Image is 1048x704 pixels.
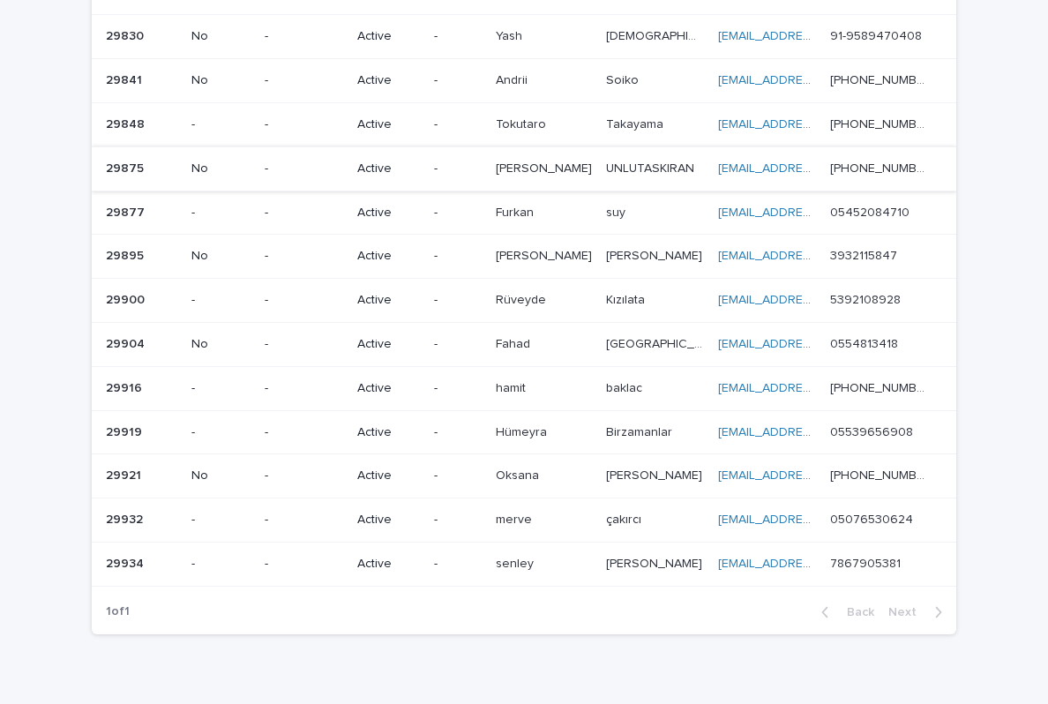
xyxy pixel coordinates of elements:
p: Soiko [606,70,642,88]
p: 29875 [106,158,147,176]
p: 29895 [106,245,147,264]
p: - [434,557,481,572]
p: 05452084710 [830,202,913,221]
a: [EMAIL_ADDRESS][DOMAIN_NAME] [718,382,917,394]
p: - [434,381,481,396]
a: [EMAIL_ADDRESS][DOMAIN_NAME] [718,469,917,482]
p: - [191,293,251,308]
p: - [191,513,251,528]
p: - [434,29,481,44]
p: - [265,161,343,176]
p: [PERSON_NAME] [606,553,706,572]
p: Rüveyde [496,289,550,308]
tr: 2989529895 No-Active-[PERSON_NAME][PERSON_NAME] [PERSON_NAME][PERSON_NAME] [EMAIL_ADDRESS][DOMAIN... [92,235,956,279]
a: [EMAIL_ADDRESS][DOMAIN_NAME] [718,118,917,131]
tr: 2992129921 No-Active-OksanaOksana [PERSON_NAME][PERSON_NAME] [EMAIL_ADDRESS][DOMAIN_NAME] [PHONE_... [92,454,956,498]
p: [PHONE_NUMBER] [830,465,932,483]
p: - [434,73,481,88]
button: Next [881,604,956,620]
p: 29830 [106,26,147,44]
p: Kızılata [606,289,648,308]
p: Hümeyra [496,422,550,440]
p: Oksana [496,465,543,483]
p: 29921 [106,465,145,483]
p: - [434,161,481,176]
p: hamit [496,378,529,396]
p: 29934 [106,553,147,572]
p: [PHONE_NUMBER] [830,70,932,88]
span: Next [888,606,927,618]
p: senley [496,553,537,572]
p: 29900 [106,289,148,308]
p: Active [357,557,420,572]
p: merve [496,509,535,528]
p: 29848 [106,114,148,132]
tr: 2987729877 --Active-FurkanFurkan suysuy [EMAIL_ADDRESS][DOMAIN_NAME] 0545208471005452084710 [92,191,956,235]
a: [EMAIL_ADDRESS][DOMAIN_NAME] [718,558,917,570]
p: 91-9589470408 [830,26,925,44]
p: 3932115847 [830,245,901,264]
p: No [191,468,251,483]
p: [PERSON_NAME] [496,158,595,176]
p: [PERSON_NAME] [606,465,706,483]
tr: 2984829848 --Active-TokutaroTokutaro TakayamaTakayama [EMAIL_ADDRESS][DOMAIN_NAME] [PHONE_NUMBER]... [92,102,956,146]
p: [DEMOGRAPHIC_DATA] [606,26,707,44]
p: Active [357,513,420,528]
p: Active [357,425,420,440]
tr: 2983029830 No-Active-YashYash [DEMOGRAPHIC_DATA][DEMOGRAPHIC_DATA] [EMAIL_ADDRESS] 91-95894704089... [92,15,956,59]
p: Takayama [606,114,667,132]
a: [EMAIL_ADDRESS][DOMAIN_NAME] [718,206,917,219]
p: Active [357,73,420,88]
p: - [265,468,343,483]
p: - [191,557,251,572]
p: Active [357,381,420,396]
p: - [265,293,343,308]
p: 7867905381 [830,553,904,572]
p: - [434,117,481,132]
a: [EMAIL_ADDRESS][DOMAIN_NAME] [718,74,917,86]
p: [PERSON_NAME] [496,245,595,264]
p: - [434,513,481,528]
p: No [191,249,251,264]
p: 29904 [106,333,148,352]
p: No [191,29,251,44]
a: [EMAIL_ADDRESS][DOMAIN_NAME] [718,162,917,175]
p: Active [357,117,420,132]
p: Active [357,293,420,308]
p: [PHONE_NUMBER] [830,378,932,396]
p: - [265,206,343,221]
a: [EMAIL_ADDRESS][DOMAIN_NAME] [718,426,917,438]
p: Active [357,29,420,44]
p: - [434,468,481,483]
tr: 2987529875 No-Active-[PERSON_NAME][PERSON_NAME] UNLUTASKIRANUNLUTASKIRAN [EMAIL_ADDRESS][DOMAIN_N... [92,146,956,191]
p: Fahad [496,333,534,352]
p: 29932 [106,509,146,528]
p: Active [357,337,420,352]
p: - [265,117,343,132]
p: Active [357,161,420,176]
p: - [434,293,481,308]
button: Back [807,604,881,620]
p: - [191,425,251,440]
p: 05539656908 [830,422,917,440]
p: [PHONE_NUMBER] [830,114,932,132]
p: - [265,337,343,352]
p: Tokutaro [496,114,550,132]
a: [EMAIL_ADDRESS] [718,30,822,42]
p: - [434,206,481,221]
tr: 2990429904 No-Active-FahadFahad [GEOGRAPHIC_DATA][GEOGRAPHIC_DATA] [EMAIL_ADDRESS][DOMAIN_NAME] 0... [92,322,956,366]
p: - [191,117,251,132]
p: 29919 [106,422,146,440]
a: [EMAIL_ADDRESS][DOMAIN_NAME] [718,338,917,350]
p: - [265,73,343,88]
span: Back [836,606,874,618]
p: Andrii [496,70,531,88]
p: - [191,206,251,221]
p: çakırcı [606,509,645,528]
a: [EMAIL_ADDRESS][DOMAIN_NAME] [718,513,917,526]
p: 05076530624 [830,509,917,528]
p: No [191,73,251,88]
p: 0554813418 [830,333,902,352]
p: 1 of 1 [92,590,144,633]
p: [GEOGRAPHIC_DATA] [606,333,707,352]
